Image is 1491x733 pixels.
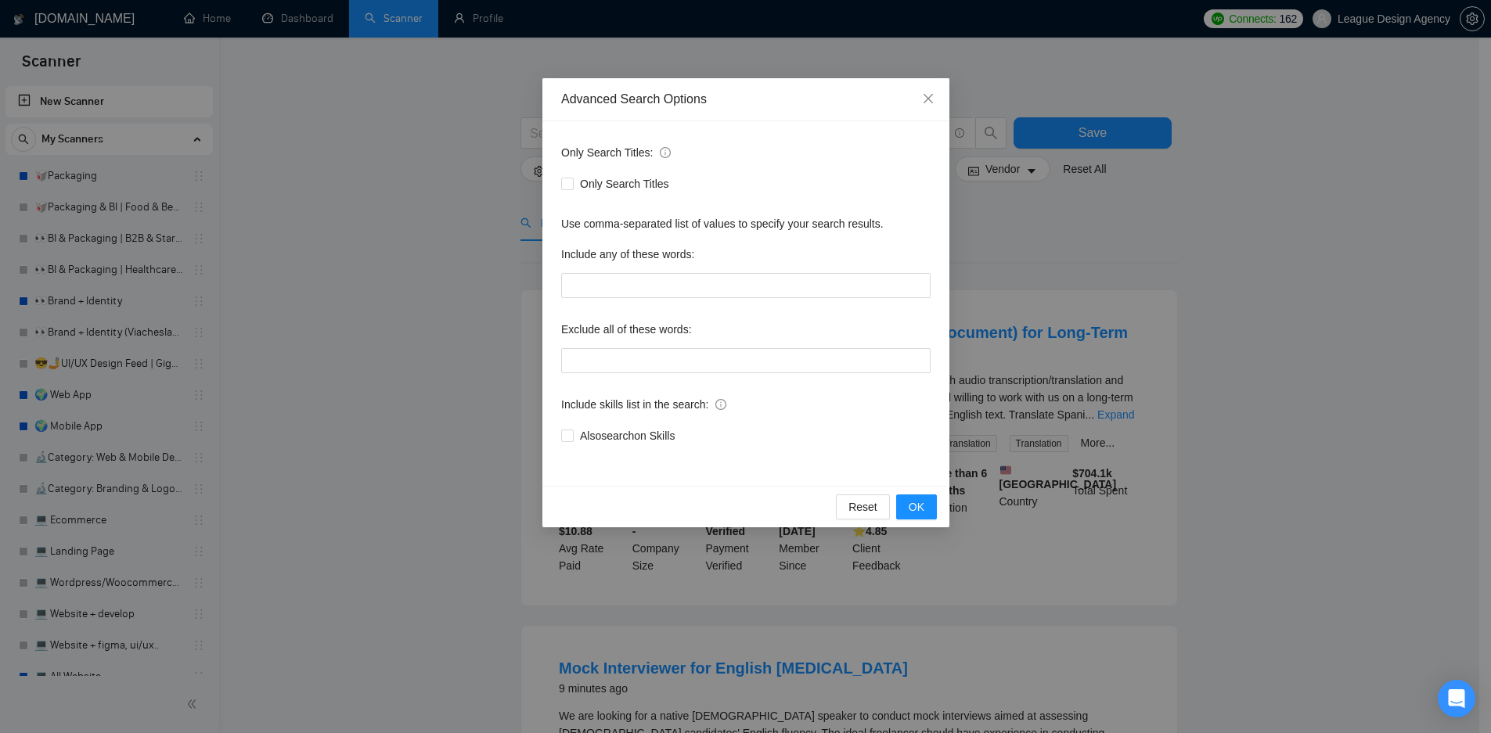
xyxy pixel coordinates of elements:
[561,215,931,232] div: Use comma-separated list of values to specify your search results.
[715,399,726,410] span: info-circle
[908,498,924,516] span: OK
[574,427,681,444] span: Also search on Skills
[561,396,726,413] span: Include skills list in the search:
[1438,680,1475,717] div: Open Intercom Messenger
[848,498,877,516] span: Reset
[895,494,936,519] button: OK
[561,144,671,161] span: Only Search Titles:
[922,92,935,105] span: close
[660,147,671,158] span: info-circle
[561,317,692,342] label: Exclude all of these words:
[836,494,890,519] button: Reset
[561,242,694,267] label: Include any of these words:
[561,91,931,108] div: Advanced Search Options
[907,78,949,120] button: Close
[574,175,675,192] span: Only Search Titles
